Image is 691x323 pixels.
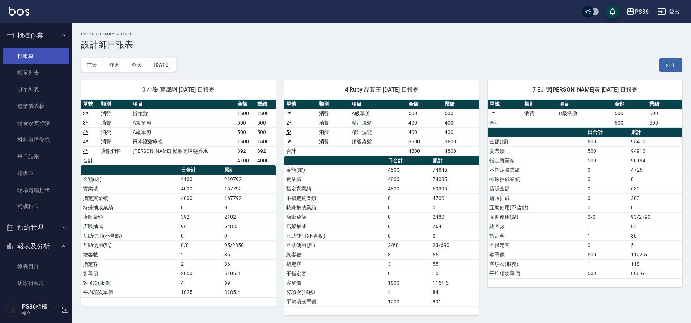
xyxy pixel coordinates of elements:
td: 400 [443,118,479,127]
td: 3500 [443,137,479,146]
td: 消費 [99,137,131,146]
h2: Employee Daily Report [81,32,682,37]
td: 0 [586,203,629,212]
td: 總客數 [284,250,386,259]
td: 0 [586,240,629,250]
td: 74095 [431,175,479,184]
span: 0 小樂 育郡謝 [DATE] 日報表 [90,86,267,93]
td: 69 [222,278,276,288]
td: 1500 [236,109,256,118]
td: 85 [629,222,682,231]
td: 合計 [81,156,99,165]
a: 營業儀表板 [3,98,69,114]
td: [PERSON_NAME]-極致亮澤髮香水 [131,146,236,156]
td: 不指定客 [284,269,386,278]
td: 1025 [179,288,222,297]
td: 1500 [255,137,276,146]
td: 0/0 [179,240,222,250]
td: 400 [407,118,443,127]
td: 拆接髮 [131,109,236,118]
h3: 設計師日報表 [81,39,682,50]
td: 4100 [236,156,256,165]
td: A級單剪 [131,127,236,137]
td: 合計 [488,118,522,127]
td: 891 [431,297,479,306]
th: 日合計 [386,156,431,165]
a: 打帳單 [3,48,69,64]
td: 精油洗髮 [350,127,407,137]
img: Person [6,303,20,317]
td: 金額(虛) [488,137,586,146]
td: 0 [586,193,629,203]
td: 日本護髮療程 [131,137,236,146]
td: 特殊抽成業績 [284,203,386,212]
td: 392 [179,212,222,222]
a: 掛單列表 [3,81,69,98]
td: 1500 [255,109,276,118]
td: 平均項次單價 [284,297,386,306]
td: 55 [431,259,479,269]
th: 日合計 [179,165,222,175]
td: 客項次(服務) [488,259,586,269]
td: 指定客 [284,259,386,269]
td: 0/0 [586,212,629,222]
a: 材料自購登錄 [3,131,69,148]
td: 167792 [222,193,276,203]
td: 0 [386,203,431,212]
td: 特殊抽成業績 [488,175,586,184]
td: 69395 [431,184,479,193]
button: 登出 [654,5,682,18]
table: a dense table [284,100,479,156]
th: 業績 [443,100,479,109]
td: 1151.5 [431,278,479,288]
td: 94910 [629,146,682,156]
th: 業績 [648,100,682,109]
td: 消費 [99,109,131,118]
td: 400 [443,127,479,137]
th: 類別 [317,100,350,109]
td: 4800 [407,146,443,156]
td: 互助使用(不含點) [81,231,179,240]
td: 1 [586,231,629,240]
td: 1122.5 [629,250,682,259]
td: 指定客 [81,259,179,269]
td: 消費 [522,109,557,118]
td: 0 [586,184,629,193]
td: 店販金額 [488,184,586,193]
div: PS36 [635,7,649,16]
td: 店販金額 [284,212,386,222]
button: save [605,4,620,19]
td: B級洗剪 [557,109,613,118]
table: a dense table [488,100,682,128]
td: 0 [386,212,431,222]
td: 4800 [386,175,431,184]
td: 95410 [629,137,682,146]
td: 精油洗髮 [350,118,407,127]
td: 2 [179,259,222,269]
td: 96 [179,222,222,231]
td: 500 [613,109,648,118]
button: [DATE] [148,58,175,72]
td: 0 [222,203,276,212]
td: 36 [222,259,276,269]
table: a dense table [81,100,276,165]
td: 764 [431,222,479,231]
td: 店販金額 [81,212,179,222]
p: 櫃台 [22,310,59,317]
td: 不指定實業績 [488,165,586,175]
td: A級單剪 [350,109,407,118]
td: 0 [586,175,629,184]
td: 203 [629,193,682,203]
td: 0 [179,231,222,240]
td: 店販抽成 [81,222,179,231]
td: 4700 [431,193,479,203]
td: 500 [586,269,629,278]
td: 0 [386,269,431,278]
td: 互助使用(不含點) [488,203,586,212]
th: 累計 [629,128,682,137]
td: 500 [255,127,276,137]
td: 4726 [629,165,682,175]
td: 80 [629,231,682,240]
h5: PS36櫃檯 [22,303,59,310]
a: 互助日報表 [3,292,69,309]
